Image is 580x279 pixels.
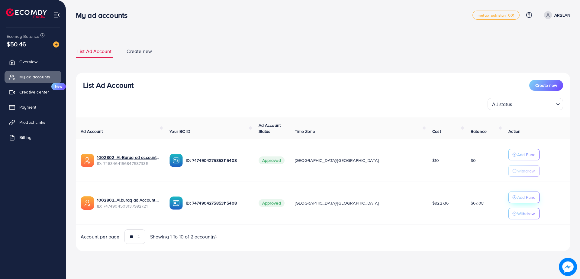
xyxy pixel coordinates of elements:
[81,196,94,210] img: ic-ads-acc.e4c84228.svg
[53,41,59,48] img: image
[295,157,379,163] span: [GEOGRAPHIC_DATA]/[GEOGRAPHIC_DATA]
[127,48,152,55] span: Create new
[432,157,439,163] span: $10
[471,200,484,206] span: $67.08
[508,192,540,203] button: Add Fund
[559,258,577,276] img: image
[295,128,315,134] span: Time Zone
[5,116,61,128] a: Product Links
[97,154,160,160] a: 1002802_Al-Buraq ad account 02_1742380041767
[488,98,563,110] div: Search for option
[517,151,536,158] p: Add Fund
[186,199,249,207] p: ID: 7474904275853115408
[51,83,66,90] span: New
[150,233,217,240] span: Showing 1 To 10 of 2 account(s)
[76,11,132,20] h3: My ad accounts
[19,74,50,80] span: My ad accounts
[478,13,514,17] span: metap_pakistan_001
[508,128,520,134] span: Action
[81,154,94,167] img: ic-ads-acc.e4c84228.svg
[5,131,61,143] a: Billing
[517,167,535,175] p: Withdraw
[508,208,540,219] button: Withdraw
[5,86,61,98] a: Creative centerNew
[169,196,183,210] img: ic-ba-acc.ded83a64.svg
[19,119,45,125] span: Product Links
[259,122,281,134] span: Ad Account Status
[472,11,520,20] a: metap_pakistan_001
[259,199,285,207] span: Approved
[295,200,379,206] span: [GEOGRAPHIC_DATA]/[GEOGRAPHIC_DATA]
[19,89,49,95] span: Creative center
[432,200,449,206] span: $9227.16
[514,99,553,109] input: Search for option
[7,33,39,39] span: Ecomdy Balance
[186,157,249,164] p: ID: 7474904275853115408
[259,156,285,164] span: Approved
[491,100,514,109] span: All status
[5,56,61,68] a: Overview
[508,165,540,177] button: Withdraw
[83,81,134,90] h3: List Ad Account
[529,80,563,91] button: Create new
[6,8,47,18] img: logo
[517,194,536,201] p: Add Fund
[97,203,160,209] span: ID: 7474904503137992721
[5,101,61,113] a: Payment
[169,154,183,167] img: ic-ba-acc.ded83a64.svg
[97,197,160,209] div: <span class='underline'>1002802_Alburaq ad Account 1_1740386843243</span></br>7474904503137992721
[471,128,487,134] span: Balance
[5,71,61,83] a: My ad accounts
[535,82,557,88] span: Create new
[97,160,160,166] span: ID: 7483464156847587335
[97,197,160,203] a: 1002802_Alburaq ad Account 1_1740386843243
[7,40,26,48] span: $50.46
[81,233,120,240] span: Account per page
[81,128,103,134] span: Ad Account
[517,210,535,217] p: Withdraw
[471,157,476,163] span: $0
[19,104,36,110] span: Payment
[169,128,190,134] span: Your BC ID
[542,11,570,19] a: ARSLAN
[508,149,540,160] button: Add Fund
[19,134,31,140] span: Billing
[19,59,37,65] span: Overview
[432,128,441,134] span: Cost
[53,11,60,18] img: menu
[77,48,111,55] span: List Ad Account
[97,154,160,167] div: <span class='underline'>1002802_Al-Buraq ad account 02_1742380041767</span></br>7483464156847587335
[554,11,570,19] p: ARSLAN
